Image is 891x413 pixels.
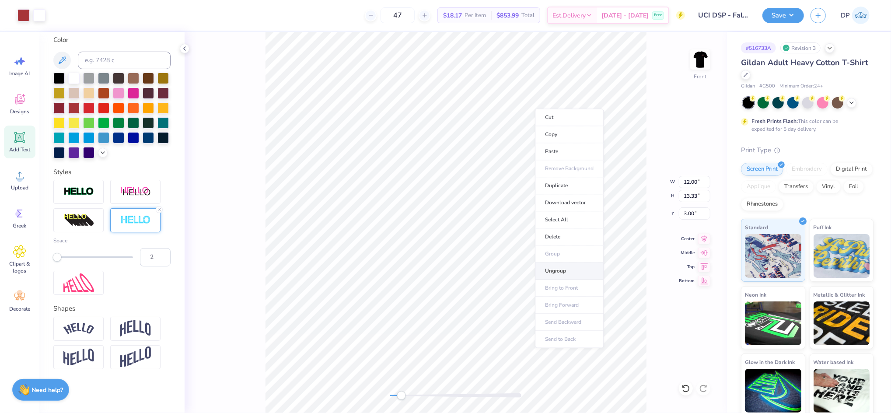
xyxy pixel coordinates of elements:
[535,126,604,143] li: Copy
[53,237,171,245] label: Space
[814,357,854,367] span: Water based Ink
[5,260,34,274] span: Clipart & logos
[53,304,75,314] label: Shapes
[745,369,801,413] img: Glow in the Dark Ink
[786,163,828,176] div: Embroidery
[741,198,783,211] div: Rhinestones
[741,57,868,68] span: Gildan Adult Heavy Cotton T-Shirt
[53,253,62,262] div: Accessibility label
[852,7,870,24] img: Darlene Padilla
[841,10,850,21] span: DP
[9,146,30,153] span: Add Text
[780,42,821,53] div: Revision 3
[814,223,832,232] span: Puff Ink
[751,118,798,125] strong: Fresh Prints Flash:
[837,7,874,24] a: DP
[11,184,28,191] span: Upload
[381,7,415,23] input: – –
[10,108,29,115] span: Designs
[397,391,406,400] div: Accessibility label
[78,52,171,69] input: e.g. 7428 c
[816,180,841,193] div: Vinyl
[535,109,604,126] li: Cut
[745,223,768,232] span: Standard
[759,83,775,90] span: # G500
[741,163,783,176] div: Screen Print
[535,212,604,229] li: Select All
[779,180,814,193] div: Transfers
[745,357,795,367] span: Glow in the Dark Ink
[762,8,804,23] button: Save
[120,320,151,337] img: Arch
[10,70,30,77] span: Image AI
[120,215,151,225] img: Negative Space
[32,386,63,394] strong: Need help?
[745,234,801,278] img: Standard
[741,145,874,155] div: Print Type
[120,186,151,197] img: Shadow
[13,222,27,229] span: Greek
[496,11,519,20] span: $853.99
[601,11,649,20] span: [DATE] - [DATE]
[843,180,864,193] div: Foil
[552,11,586,20] span: Est. Delivery
[535,195,604,212] li: Download vector
[814,234,870,278] img: Puff Ink
[741,83,755,90] span: Gildan
[120,346,151,368] img: Rise
[63,323,94,335] img: Arc
[745,290,766,299] span: Neon Ink
[53,167,71,177] label: Styles
[814,369,870,413] img: Water based Ink
[521,11,535,20] span: Total
[465,11,486,20] span: Per Item
[694,73,707,80] div: Front
[63,273,94,292] img: Free Distort
[9,305,30,312] span: Decorate
[535,178,604,195] li: Duplicate
[779,83,823,90] span: Minimum Order: 24 +
[679,249,695,256] span: Middle
[63,213,94,227] img: 3D Illusion
[830,163,873,176] div: Digital Print
[535,143,604,161] li: Paste
[814,290,865,299] span: Metallic & Glitter Ink
[679,235,695,242] span: Center
[63,187,94,197] img: Stroke
[692,7,756,24] input: Untitled Design
[745,301,801,345] img: Neon Ink
[443,11,462,20] span: $18.17
[751,117,859,133] div: This color can be expedited for 5 day delivery.
[535,229,604,246] li: Delete
[679,263,695,270] span: Top
[741,42,776,53] div: # 516733A
[654,12,662,18] span: Free
[741,180,776,193] div: Applique
[814,301,870,345] img: Metallic & Glitter Ink
[679,277,695,284] span: Bottom
[63,349,94,366] img: Flag
[53,35,171,45] label: Color
[692,51,709,68] img: Front
[535,263,604,280] li: Ungroup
